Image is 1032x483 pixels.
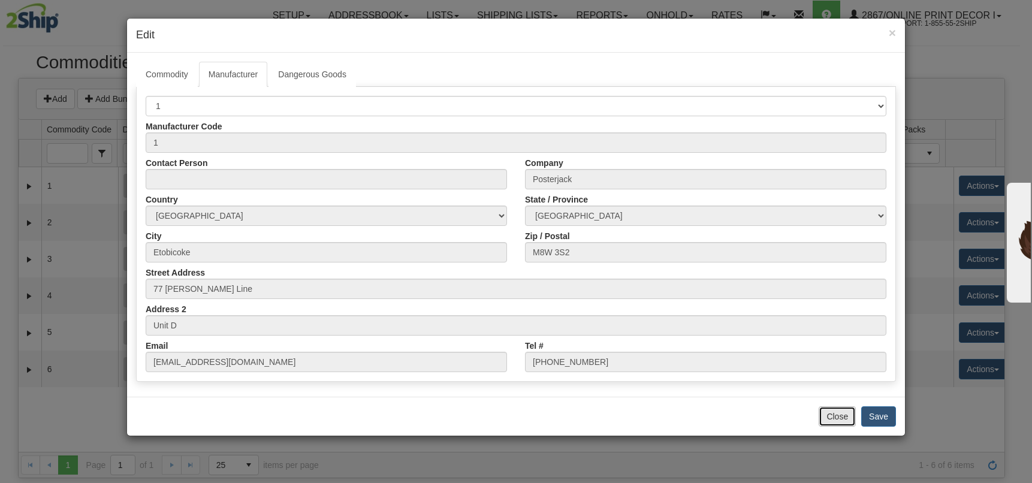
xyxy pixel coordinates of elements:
[1004,180,1031,303] iframe: chat widget
[136,28,896,43] h4: Edit
[136,62,198,87] a: Commodity
[889,26,896,40] span: ×
[146,226,161,242] label: City
[525,336,544,352] label: Tel #
[861,406,896,427] button: Save
[146,336,168,352] label: Email
[889,26,896,39] button: Close
[9,2,111,104] img: Agent profile image
[819,406,856,427] button: Close
[525,153,563,169] label: Company
[525,226,570,242] label: Zip / Postal
[146,153,207,169] label: Contact Person
[268,62,356,87] a: Dangerous Goods
[146,299,186,315] label: Address 2
[199,62,267,87] a: Manufacturer
[525,189,588,206] label: State / Province
[146,116,222,132] label: Manufacturer Code
[146,262,205,279] label: Street Address
[146,189,178,206] label: Country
